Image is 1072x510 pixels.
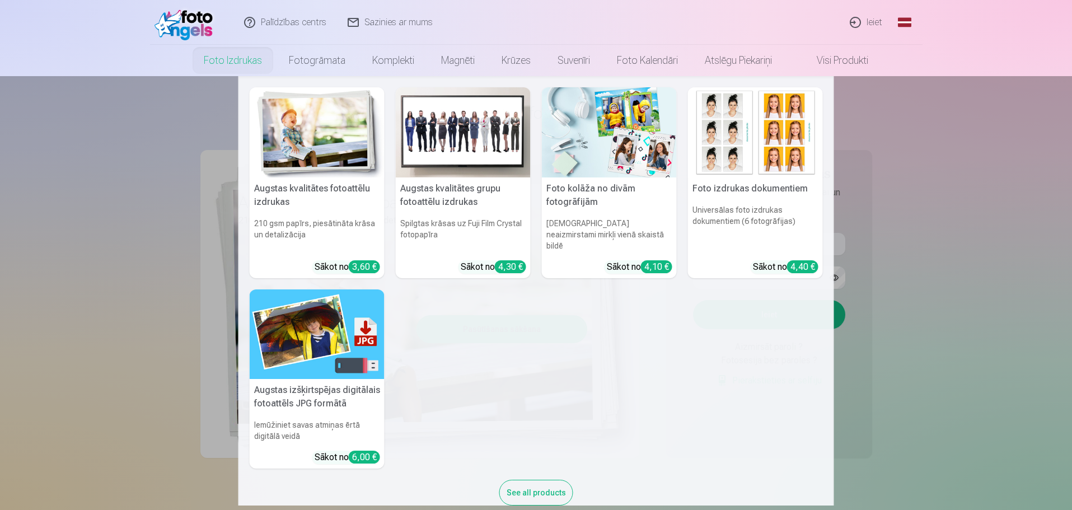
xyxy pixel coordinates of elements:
div: Sākot no [607,260,672,274]
a: Foto kalendāri [603,45,691,76]
img: Augstas izšķirtspējas digitālais fotoattēls JPG formātā [250,289,385,380]
a: Foto kolāža no divām fotogrāfijāmFoto kolāža no divām fotogrāfijām[DEMOGRAPHIC_DATA] neaizmirstam... [542,87,677,278]
h6: Universālas foto izdrukas dokumentiem (6 fotogrāfijas) [688,200,823,256]
a: Augstas kvalitātes fotoattēlu izdrukasAugstas kvalitātes fotoattēlu izdrukas210 gsm papīrs, piesā... [250,87,385,278]
h6: Spilgtas krāsas uz Fuji Film Crystal fotopapīra [396,213,531,256]
h5: Augstas kvalitātes grupu fotoattēlu izdrukas [396,177,531,213]
a: Augstas kvalitātes grupu fotoattēlu izdrukasAugstas kvalitātes grupu fotoattēlu izdrukasSpilgtas ... [396,87,531,278]
a: Suvenīri [544,45,603,76]
img: Foto izdrukas dokumentiem [688,87,823,177]
div: 4,40 € [787,260,818,273]
div: See all products [499,480,573,506]
h5: Augstas izšķirtspējas digitālais fotoattēls JPG formātā [250,379,385,415]
a: Foto izdrukas dokumentiemFoto izdrukas dokumentiemUniversālas foto izdrukas dokumentiem (6 fotogr... [688,87,823,278]
div: Sākot no [315,451,380,464]
h6: 210 gsm papīrs, piesātināta krāsa un detalizācija [250,213,385,256]
div: 4,30 € [495,260,526,273]
a: Komplekti [359,45,428,76]
div: 3,60 € [349,260,380,273]
h5: Foto izdrukas dokumentiem [688,177,823,200]
a: Visi produkti [785,45,882,76]
a: Magnēti [428,45,488,76]
h6: [DEMOGRAPHIC_DATA] neaizmirstami mirkļi vienā skaistā bildē [542,213,677,256]
a: Augstas izšķirtspējas digitālais fotoattēls JPG formātāAugstas izšķirtspējas digitālais fotoattēl... [250,289,385,469]
img: Foto kolāža no divām fotogrāfijām [542,87,677,177]
h5: Augstas kvalitātes fotoattēlu izdrukas [250,177,385,213]
img: Augstas kvalitātes grupu fotoattēlu izdrukas [396,87,531,177]
img: /fa1 [155,4,219,40]
div: Sākot no [315,260,380,274]
a: Atslēgu piekariņi [691,45,785,76]
div: 6,00 € [349,451,380,464]
a: Krūzes [488,45,544,76]
div: Sākot no [753,260,818,274]
div: Sākot no [461,260,526,274]
a: See all products [499,486,573,498]
h5: Foto kolāža no divām fotogrāfijām [542,177,677,213]
a: Foto izdrukas [190,45,275,76]
div: 4,10 € [641,260,672,273]
img: Augstas kvalitātes fotoattēlu izdrukas [250,87,385,177]
h6: Iemūžiniet savas atmiņas ērtā digitālā veidā [250,415,385,446]
a: Fotogrāmata [275,45,359,76]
